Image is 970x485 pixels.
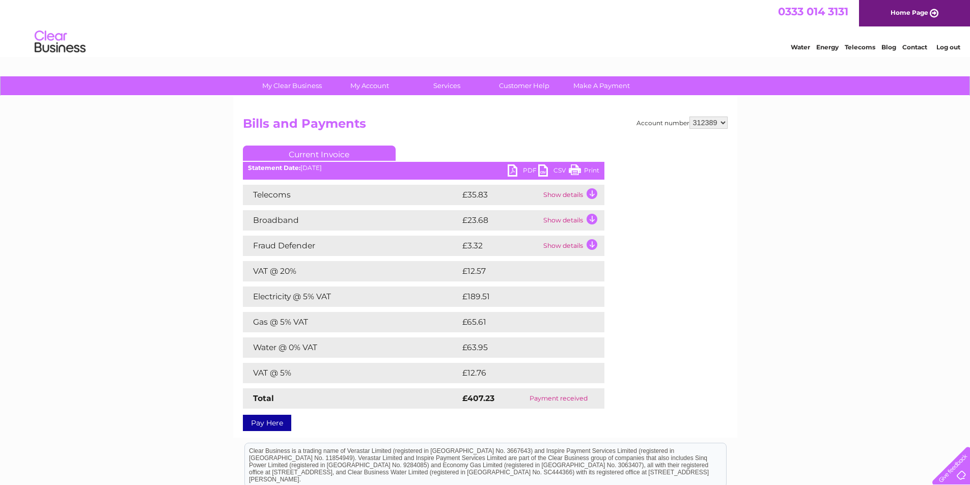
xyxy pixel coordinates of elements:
[460,287,585,307] td: £189.51
[243,312,460,332] td: Gas @ 5% VAT
[778,5,848,18] a: 0333 014 3131
[538,164,569,179] a: CSV
[560,76,644,95] a: Make A Payment
[636,117,728,129] div: Account number
[845,43,875,51] a: Telecoms
[405,76,489,95] a: Services
[569,164,599,179] a: Print
[460,261,583,281] td: £12.57
[881,43,896,51] a: Blog
[541,185,604,205] td: Show details
[243,185,460,205] td: Telecoms
[460,312,583,332] td: £65.61
[245,6,726,49] div: Clear Business is a trading name of Verastar Limited (registered in [GEOGRAPHIC_DATA] No. 3667643...
[902,43,927,51] a: Contact
[243,146,396,161] a: Current Invoice
[541,210,604,231] td: Show details
[34,26,86,58] img: logo.png
[243,261,460,281] td: VAT @ 20%
[243,117,728,136] h2: Bills and Payments
[327,76,411,95] a: My Account
[816,43,839,51] a: Energy
[243,337,460,358] td: Water @ 0% VAT
[460,363,583,383] td: £12.76
[243,164,604,172] div: [DATE]
[460,236,541,256] td: £3.32
[936,43,960,51] a: Log out
[253,393,274,403] strong: Total
[243,210,460,231] td: Broadband
[243,415,291,431] a: Pay Here
[248,164,300,172] b: Statement Date:
[243,236,460,256] td: Fraud Defender
[462,393,494,403] strong: £407.23
[250,76,334,95] a: My Clear Business
[482,76,566,95] a: Customer Help
[513,388,604,409] td: Payment received
[541,236,604,256] td: Show details
[460,337,584,358] td: £63.95
[508,164,538,179] a: PDF
[791,43,810,51] a: Water
[243,287,460,307] td: Electricity @ 5% VAT
[460,210,541,231] td: £23.68
[460,185,541,205] td: £35.83
[243,363,460,383] td: VAT @ 5%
